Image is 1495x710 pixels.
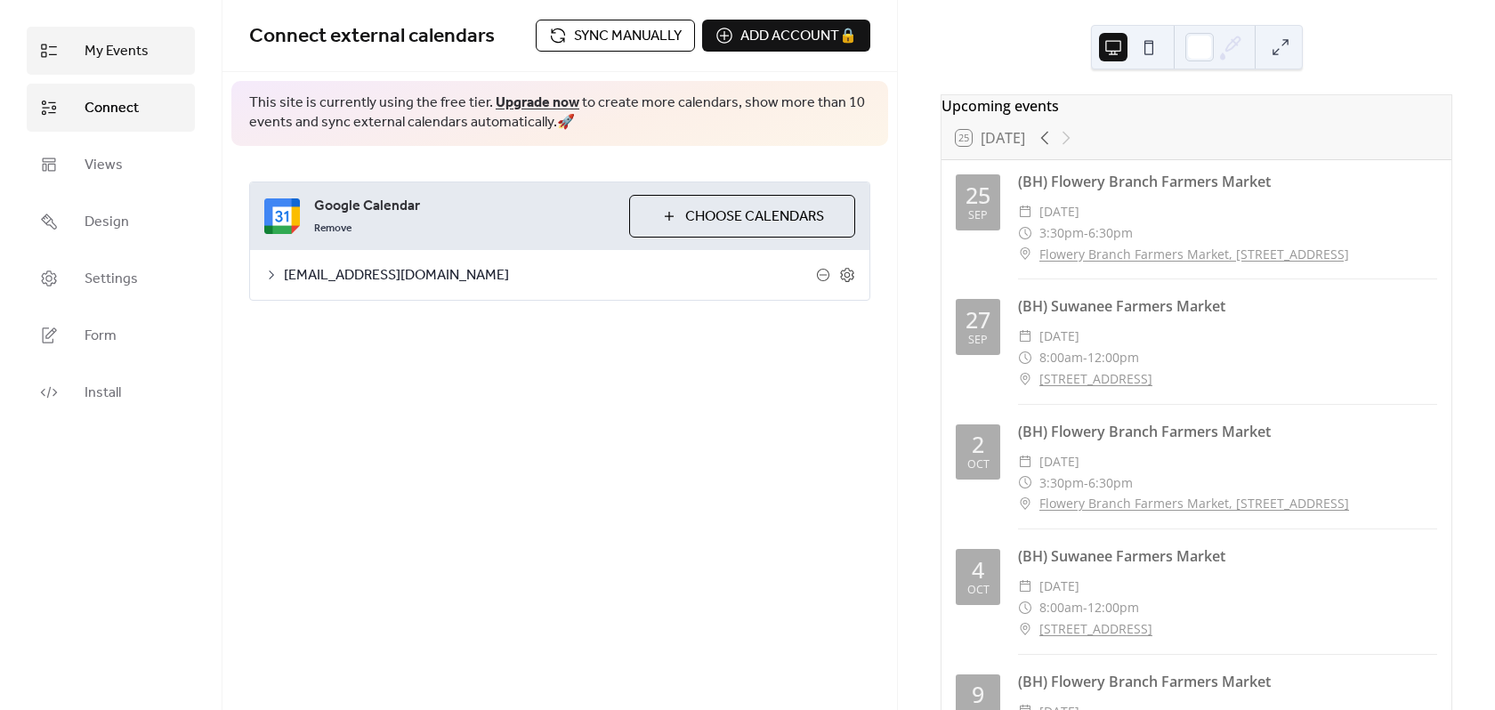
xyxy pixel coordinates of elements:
div: (BH) Flowery Branch Farmers Market [1018,171,1437,192]
span: [DATE] [1039,201,1079,222]
span: Choose Calendars [685,206,824,228]
span: [DATE] [1039,326,1079,347]
span: - [1084,222,1088,244]
span: Views [85,155,123,176]
span: Connect [85,98,139,119]
span: - [1083,597,1087,618]
span: 3:30pm [1039,222,1084,244]
div: ​ [1018,326,1032,347]
div: Upcoming events [941,95,1451,117]
a: [STREET_ADDRESS] [1039,618,1152,640]
img: google [264,198,300,234]
span: 6:30pm [1088,472,1133,494]
span: Connect external calendars [249,17,495,56]
span: [DATE] [1039,451,1079,472]
span: Settings [85,269,138,290]
div: 25 [966,184,990,206]
span: 8:00am [1039,597,1083,618]
div: (BH) Flowery Branch Farmers Market [1018,671,1437,692]
div: (BH) Suwanee Farmers Market [1018,545,1437,567]
div: ​ [1018,368,1032,390]
div: (BH) Suwanee Farmers Market [1018,295,1437,317]
a: Connect [27,84,195,132]
span: My Events [85,41,149,62]
div: (BH) Flowery Branch Farmers Market [1018,421,1437,442]
div: 9 [972,683,984,706]
a: My Events [27,27,195,75]
span: 12:00pm [1087,597,1139,618]
div: ​ [1018,451,1032,472]
span: 3:30pm [1039,472,1084,494]
span: [DATE] [1039,576,1079,597]
span: 8:00am [1039,347,1083,368]
div: ​ [1018,347,1032,368]
div: Sep [968,335,988,346]
a: Upgrade now [496,89,579,117]
div: Sep [968,210,988,222]
span: [EMAIL_ADDRESS][DOMAIN_NAME] [284,265,816,286]
a: Flowery Branch Farmers Market, [STREET_ADDRESS] [1039,244,1349,265]
div: ​ [1018,244,1032,265]
a: Install [27,368,195,416]
div: ​ [1018,222,1032,244]
span: 12:00pm [1087,347,1139,368]
button: Sync manually [536,20,695,52]
a: Views [27,141,195,189]
span: - [1084,472,1088,494]
div: 27 [966,309,990,331]
div: 2 [972,433,984,456]
div: ​ [1018,493,1032,514]
a: Design [27,198,195,246]
div: ​ [1018,618,1032,640]
span: Form [85,326,117,347]
a: [STREET_ADDRESS] [1039,368,1152,390]
span: This site is currently using the free tier. to create more calendars, show more than 10 events an... [249,93,870,133]
button: Choose Calendars [629,195,855,238]
span: Remove [314,222,352,236]
span: Install [85,383,121,404]
div: ​ [1018,201,1032,222]
a: Flowery Branch Farmers Market, [STREET_ADDRESS] [1039,493,1349,514]
div: 4 [972,559,984,581]
a: Settings [27,254,195,303]
a: Form [27,311,195,359]
div: Oct [967,585,990,596]
span: Sync manually [574,26,682,47]
div: ​ [1018,576,1032,597]
span: Design [85,212,129,233]
span: Google Calendar [314,196,615,217]
div: Oct [967,459,990,471]
span: 6:30pm [1088,222,1133,244]
div: ​ [1018,472,1032,494]
span: - [1083,347,1087,368]
div: ​ [1018,597,1032,618]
